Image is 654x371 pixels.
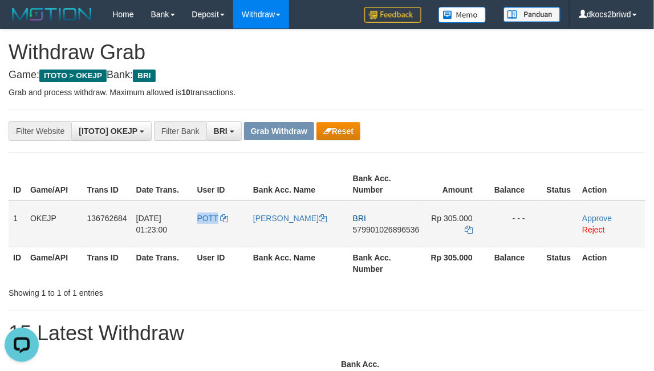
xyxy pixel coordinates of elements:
span: Rp 305.000 [432,214,473,223]
th: Status [542,168,578,201]
th: Date Trans. [132,168,193,201]
th: Rp 305.000 [424,247,490,279]
button: Reset [316,122,360,140]
button: Open LiveChat chat widget [5,5,39,39]
button: Grab Withdraw [244,122,314,140]
img: panduan.png [503,7,560,22]
a: Approve [582,214,612,223]
button: [ITOTO] OKEJP [71,121,152,141]
th: Balance [490,168,542,201]
th: Status [542,247,578,279]
img: MOTION_logo.png [9,6,95,23]
th: ID [9,168,26,201]
th: Game/API [26,168,83,201]
button: BRI [206,121,242,141]
img: Button%20Memo.svg [438,7,486,23]
strong: 10 [181,88,190,97]
th: Trans ID [83,168,132,201]
th: User ID [193,247,249,279]
div: Filter Website [9,121,71,141]
p: Grab and process withdraw. Maximum allowed is transactions. [9,87,645,98]
span: BRI [353,214,366,223]
h1: Withdraw Grab [9,41,645,64]
th: Action [578,168,645,201]
span: [DATE] 01:23:00 [136,214,168,234]
span: BRI [214,127,228,136]
span: BRI [133,70,155,82]
th: Bank Acc. Name [249,168,348,201]
h1: 15 Latest Withdraw [9,322,645,345]
span: 136762684 [87,214,127,223]
span: ITOTO > OKEJP [39,70,107,82]
th: Amount [424,168,490,201]
th: User ID [193,168,249,201]
a: Copy 305000 to clipboard [465,225,473,234]
th: Game/API [26,247,83,279]
a: POTT [197,214,229,223]
th: Action [578,247,645,279]
td: - - - [490,201,542,247]
h4: Game: Bank: [9,70,645,81]
span: [ITOTO] OKEJP [79,127,137,136]
span: Copy 579901026896536 to clipboard [353,225,420,234]
th: Date Trans. [132,247,193,279]
div: Showing 1 to 1 of 1 entries [9,283,264,299]
div: Filter Bank [154,121,206,141]
a: Reject [582,225,605,234]
th: Bank Acc. Number [348,168,424,201]
th: Bank Acc. Number [348,247,424,279]
th: Trans ID [83,247,132,279]
a: [PERSON_NAME] [253,214,327,223]
th: Balance [490,247,542,279]
td: OKEJP [26,201,83,247]
th: Bank Acc. Name [249,247,348,279]
img: Feedback.jpg [364,7,421,23]
td: 1 [9,201,26,247]
th: ID [9,247,26,279]
span: POTT [197,214,218,223]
